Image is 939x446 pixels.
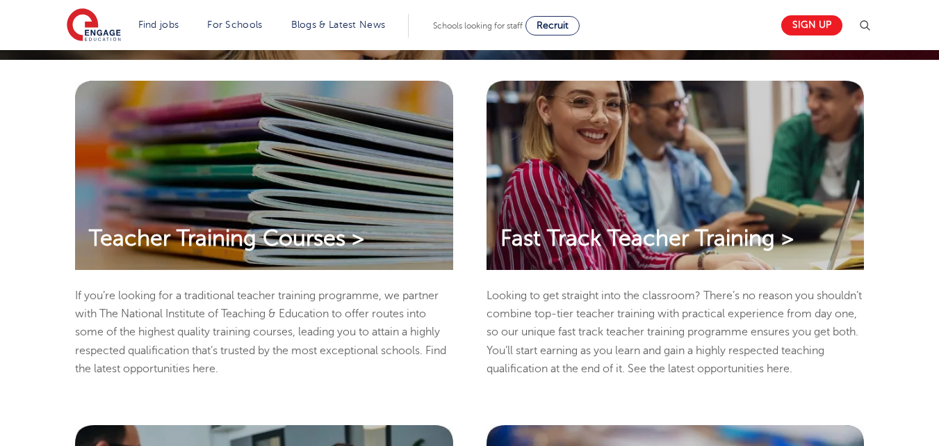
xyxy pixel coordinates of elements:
[75,225,378,252] a: Teacher Training Courses >
[487,81,865,270] img: Fast Track Teacher Training
[138,19,179,30] a: Find jobs
[75,289,446,375] span: If you’re looking for a traditional teacher training programme, we partner with The National Inst...
[487,289,862,375] span: Looking to get straight into the classroom? There’s no reason you shouldn’t combine top-tier teac...
[500,226,794,250] span: Fast Track Teacher Training >
[75,81,453,270] img: Teacher Training Courses
[433,21,523,31] span: Schools looking for staff
[291,19,386,30] a: Blogs & Latest News
[487,225,808,252] a: Fast Track Teacher Training >
[537,20,569,31] span: Recruit
[207,19,262,30] a: For Schools
[67,8,121,43] img: Engage Education
[781,15,842,35] a: Sign up
[89,226,364,250] span: Teacher Training Courses >
[525,16,580,35] a: Recruit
